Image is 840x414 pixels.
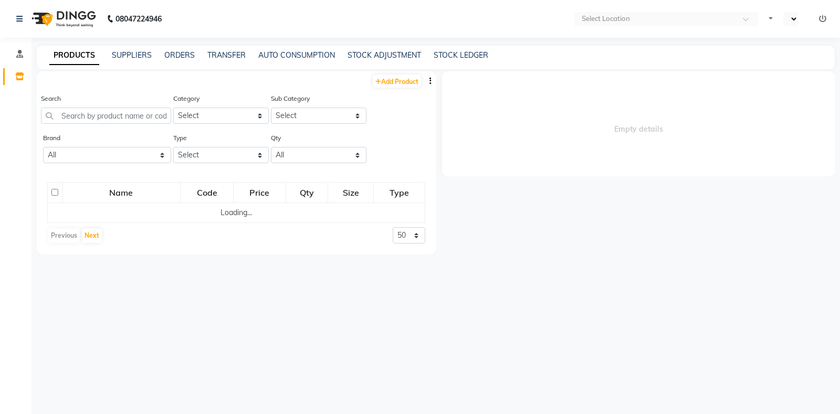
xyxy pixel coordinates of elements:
[43,133,60,143] label: Brand
[258,50,335,60] a: AUTO CONSUMPTION
[442,71,835,176] span: Empty details
[329,183,373,202] div: Size
[373,75,421,88] a: Add Product
[41,94,61,103] label: Search
[173,133,187,143] label: Type
[181,183,233,202] div: Code
[27,4,99,34] img: logo
[173,94,199,103] label: Category
[164,50,195,60] a: ORDERS
[271,94,310,103] label: Sub Category
[112,50,152,60] a: SUPPLIERS
[287,183,327,202] div: Qty
[234,183,285,202] div: Price
[49,46,99,65] a: PRODUCTS
[374,183,424,202] div: Type
[115,4,162,34] b: 08047224946
[82,228,102,243] button: Next
[271,133,281,143] label: Qty
[48,203,425,223] td: Loading...
[41,108,171,124] input: Search by product name or code
[63,183,180,202] div: Name
[434,50,488,60] a: STOCK LEDGER
[582,14,630,24] div: Select Location
[348,50,421,60] a: STOCK ADJUSTMENT
[207,50,246,60] a: TRANSFER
